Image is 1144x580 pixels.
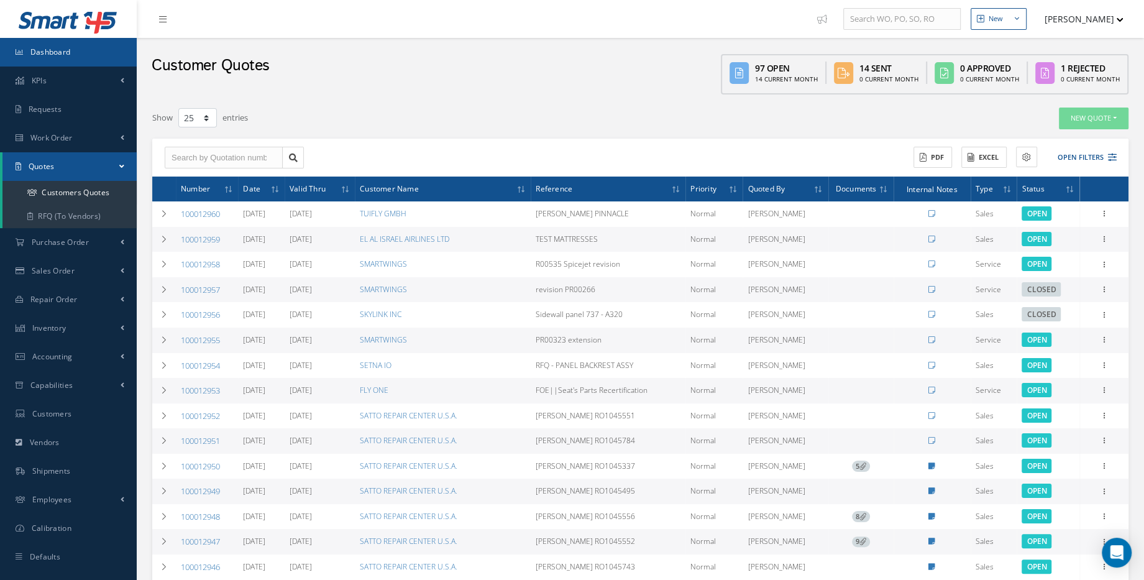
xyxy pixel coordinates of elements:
td: [DATE] [238,529,285,555]
span: 8 [852,511,870,522]
span: Type [976,182,993,194]
td: [PERSON_NAME] [743,328,828,353]
a: 5 [852,461,870,471]
span: Customer Name [360,182,419,194]
td: [PERSON_NAME] RO1045552 [531,529,685,555]
span: Number [181,182,210,194]
td: [PERSON_NAME] [743,353,828,379]
a: [DATE] [290,435,312,446]
td: Normal [685,403,743,429]
span: Sales Order [32,265,75,276]
span: Click to change it [1022,232,1051,246]
td: Sidewall panel 737 - A320 [531,302,685,328]
a: [DATE] [290,486,312,496]
td: [DATE] [238,428,285,454]
a: [DATE] [290,561,312,572]
a: [DATE] [290,410,312,421]
span: Priority [690,182,716,194]
span: Click to change it [1022,383,1051,397]
span: Work Order [30,132,73,143]
span: Click to change it [1022,358,1051,372]
span: Click to change it [1022,509,1051,523]
td: [DATE] [238,454,285,479]
a: [DATE] [290,360,312,371]
h2: Customer Quotes [152,57,270,75]
button: New Quote [1059,108,1128,129]
span: Calibration [32,523,71,533]
span: Sales [976,435,994,446]
a: TUIFLY GMBH [360,208,406,219]
span: Customers [32,408,72,419]
td: revision PR00266 [531,277,685,303]
a: [DATE] [290,511,312,522]
td: [DATE] [238,403,285,429]
span: Dashboard [30,47,71,57]
span: Date [243,182,260,194]
a: SATTO REPAIR CENTER U.S.A. [360,511,457,522]
span: Click to change it [1022,307,1061,321]
span: Reference [536,182,572,194]
span: Click to change it [1022,206,1051,221]
span: Documents [836,182,877,194]
td: TEST MATTRESSES [531,227,685,252]
a: RFQ (To Vendors) [2,205,137,228]
span: Vendors [30,437,60,448]
td: Normal [685,479,743,504]
a: 100012956 [181,309,220,320]
a: 100012959 [181,234,220,245]
a: 100012954 [181,360,220,371]
a: 100012957 [181,284,220,295]
span: Repair Order [30,294,78,305]
a: SMARTWINGS [360,259,407,269]
span: Purchase Order [32,237,89,247]
td: [DATE] [238,378,285,403]
span: Sales [976,360,994,371]
td: Normal [685,227,743,252]
span: Click to change it [1022,333,1051,347]
td: [DATE] [238,504,285,530]
span: Accounting [32,351,73,362]
a: 100012953 [181,385,220,396]
td: [PERSON_NAME] RO1045495 [531,479,685,504]
td: [PERSON_NAME] [743,454,828,479]
a: 9 [852,536,870,546]
span: Click to change it [1022,459,1051,473]
td: [PERSON_NAME] [743,479,828,504]
div: 1 Rejected [1061,62,1120,75]
span: Click to change it [1022,408,1051,423]
div: 0 Approved [960,62,1019,75]
td: [PERSON_NAME] [743,529,828,555]
a: SMARTWINGS [360,284,407,295]
td: R00535 Spicejet revision [531,252,685,277]
td: Normal [685,201,743,227]
span: Service [976,385,1001,395]
td: [DATE] [238,353,285,379]
button: Excel [961,147,1007,168]
span: Capabilities [30,380,73,390]
td: Normal [685,252,743,277]
a: 100012960 [181,208,220,219]
span: Defaults [30,551,60,562]
span: Sales [976,410,994,421]
a: 100012950 [181,461,220,472]
div: 14 Current Month [755,75,818,84]
a: SETNA IO [360,360,391,371]
a: [DATE] [290,309,312,320]
span: Click to change it [1022,534,1051,548]
td: [PERSON_NAME] RO1045551 [531,403,685,429]
input: Search WO, PO, SO, RO [843,8,961,30]
a: SATTO REPAIR CENTER U.S.A. [360,461,457,471]
a: [DATE] [290,259,312,269]
span: Quoted By [748,182,785,194]
span: Sales [976,536,994,546]
td: Normal [685,529,743,555]
a: 100012958 [181,259,220,270]
a: 100012948 [181,511,220,522]
a: [DATE] [290,284,312,295]
td: [DATE] [238,227,285,252]
a: SATTO REPAIR CENTER U.S.A. [360,435,457,446]
td: Normal [685,277,743,303]
a: SMARTWINGS [360,334,407,345]
td: [DATE] [238,302,285,328]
